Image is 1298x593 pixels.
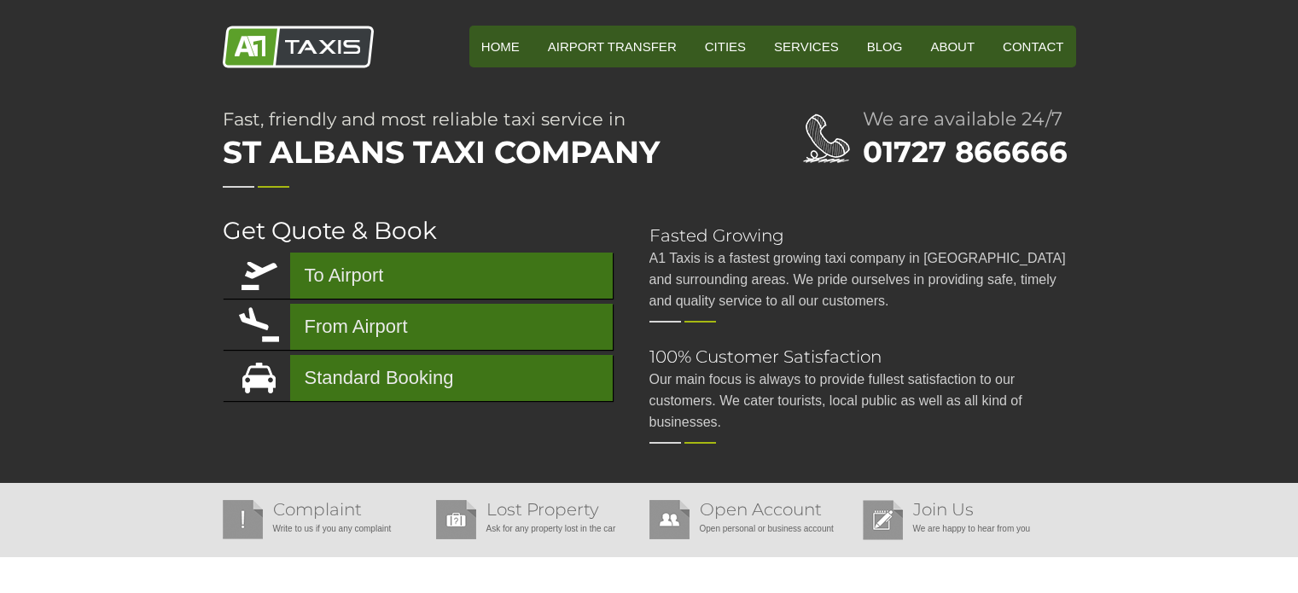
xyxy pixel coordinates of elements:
a: Lost Property [486,499,599,520]
h2: Fasted Growing [649,227,1076,244]
a: Blog [855,26,915,67]
h2: 100% Customer Satisfaction [649,348,1076,365]
a: To Airport [223,253,613,299]
a: About [918,26,987,67]
img: Join Us [863,500,903,540]
a: 01727 866666 [863,134,1068,170]
h2: We are available 24/7 [863,110,1076,129]
h2: Get Quote & Book [223,218,615,242]
a: Open Account [700,499,822,520]
a: Complaint [273,499,362,520]
a: From Airport [223,304,613,350]
p: Our main focus is always to provide fullest satisfaction to our customers. We cater tourists, loc... [649,369,1076,433]
h1: Fast, friendly and most reliable taxi service in [223,110,735,176]
p: We are happy to hear from you [863,518,1068,539]
img: A1 Taxis [223,26,374,68]
p: Write to us if you any complaint [223,518,428,539]
a: Standard Booking [223,355,613,401]
p: Open personal or business account [649,518,854,539]
a: Services [762,26,851,67]
a: Join Us [913,499,974,520]
img: Lost Property [436,500,476,539]
img: Open Account [649,500,690,539]
a: HOME [469,26,532,67]
a: Contact [991,26,1075,67]
p: Ask for any property lost in the car [436,518,641,539]
img: Complaint [223,500,263,539]
a: Airport Transfer [536,26,689,67]
span: St Albans Taxi Company [223,128,735,176]
a: Cities [693,26,758,67]
p: A1 Taxis is a fastest growing taxi company in [GEOGRAPHIC_DATA] and surrounding areas. We pride o... [649,247,1076,311]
